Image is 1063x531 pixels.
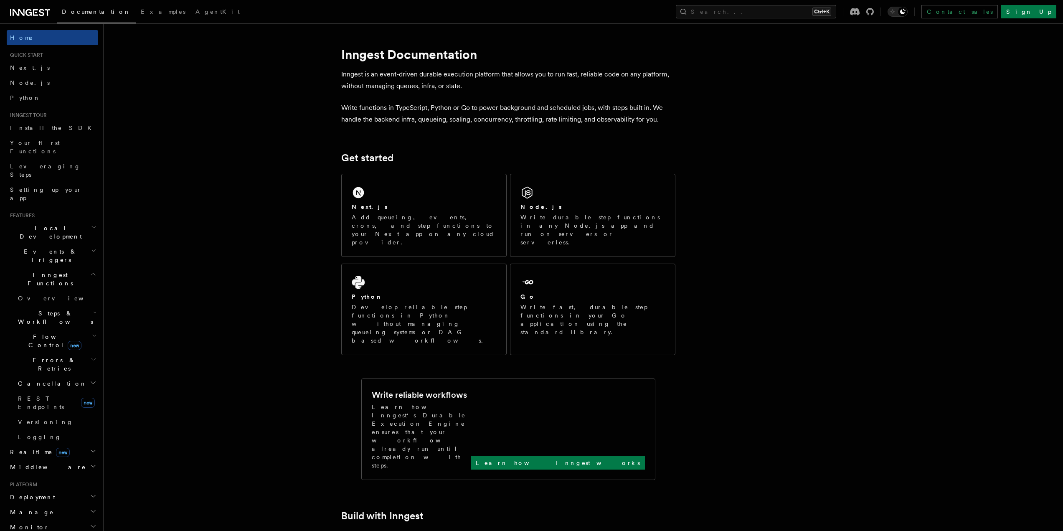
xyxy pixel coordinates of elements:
[10,163,81,178] span: Leveraging Steps
[15,291,98,306] a: Overview
[341,152,393,164] a: Get started
[7,221,98,244] button: Local Development
[7,291,98,445] div: Inngest Functions
[15,429,98,445] a: Logging
[56,448,70,457] span: new
[10,79,50,86] span: Node.js
[7,271,90,287] span: Inngest Functions
[7,445,98,460] button: Realtimenew
[7,135,98,159] a: Your first Functions
[520,292,535,301] h2: Go
[352,203,388,211] h2: Next.js
[10,186,82,201] span: Setting up your app
[476,459,640,467] p: Learn how Inngest works
[7,505,98,520] button: Manage
[7,247,91,264] span: Events & Triggers
[352,213,496,246] p: Add queueing, events, crons, and step functions to your Next app on any cloud provider.
[136,3,190,23] a: Examples
[68,341,81,350] span: new
[520,213,665,246] p: Write durable step functions in any Node.js app and run on servers or serverless.
[7,120,98,135] a: Install the SDK
[81,398,95,408] span: new
[352,303,496,345] p: Develop reliable step functions in Python without managing queueing systems or DAG based workflows.
[352,292,383,301] h2: Python
[7,112,47,119] span: Inngest tour
[520,203,562,211] h2: Node.js
[7,463,86,471] span: Middleware
[7,60,98,75] a: Next.js
[62,8,131,15] span: Documentation
[7,30,98,45] a: Home
[141,8,185,15] span: Examples
[7,90,98,105] a: Python
[7,159,98,182] a: Leveraging Steps
[7,212,35,219] span: Features
[15,333,92,349] span: Flow Control
[341,174,507,257] a: Next.jsAdd queueing, events, crons, and step functions to your Next app on any cloud provider.
[15,379,87,388] span: Cancellation
[7,244,98,267] button: Events & Triggers
[15,376,98,391] button: Cancellation
[676,5,836,18] button: Search...Ctrl+K
[341,102,675,125] p: Write functions in TypeScript, Python or Go to power background and scheduled jobs, with steps bu...
[190,3,245,23] a: AgentKit
[15,353,98,376] button: Errors & Retries
[15,309,93,326] span: Steps & Workflows
[10,33,33,42] span: Home
[7,75,98,90] a: Node.js
[57,3,136,23] a: Documentation
[921,5,998,18] a: Contact sales
[1001,5,1056,18] a: Sign Up
[510,174,675,257] a: Node.jsWrite durable step functions in any Node.js app and run on servers or serverless.
[15,414,98,429] a: Versioning
[10,140,60,155] span: Your first Functions
[341,264,507,355] a: PythonDevelop reliable step functions in Python without managing queueing systems or DAG based wo...
[195,8,240,15] span: AgentKit
[18,419,73,425] span: Versioning
[888,7,908,17] button: Toggle dark mode
[10,64,50,71] span: Next.js
[341,47,675,62] h1: Inngest Documentation
[7,493,55,501] span: Deployment
[7,508,54,516] span: Manage
[18,395,64,410] span: REST Endpoints
[510,264,675,355] a: GoWrite fast, durable step functions in your Go application using the standard library.
[341,510,424,522] a: Build with Inngest
[7,448,70,456] span: Realtime
[341,69,675,92] p: Inngest is an event-driven durable execution platform that allows you to run fast, reliable code ...
[7,267,98,291] button: Inngest Functions
[10,124,96,131] span: Install the SDK
[15,391,98,414] a: REST Endpointsnew
[471,456,645,470] a: Learn how Inngest works
[372,389,467,401] h2: Write reliable workflows
[7,224,91,241] span: Local Development
[18,434,61,440] span: Logging
[812,8,831,16] kbd: Ctrl+K
[372,403,471,470] p: Learn how Inngest's Durable Execution Engine ensures that your workflow already run until complet...
[7,481,38,488] span: Platform
[18,295,104,302] span: Overview
[15,306,98,329] button: Steps & Workflows
[7,490,98,505] button: Deployment
[15,329,98,353] button: Flow Controlnew
[7,460,98,475] button: Middleware
[10,94,41,101] span: Python
[15,356,91,373] span: Errors & Retries
[7,182,98,206] a: Setting up your app
[520,303,665,336] p: Write fast, durable step functions in your Go application using the standard library.
[7,52,43,58] span: Quick start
